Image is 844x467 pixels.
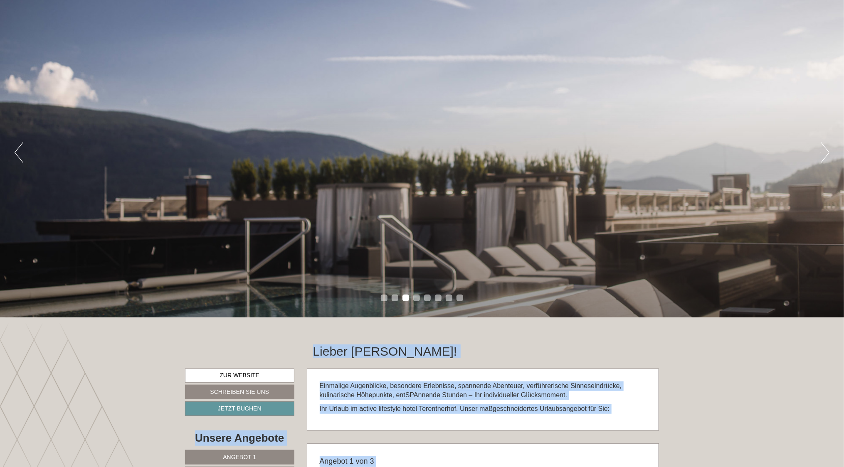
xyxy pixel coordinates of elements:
button: Next [821,142,829,163]
h1: Lieber [PERSON_NAME]! [313,344,457,358]
p: Ihr Urlaub im active lifestyle hotel Terentnerhof. Unser maßgeschneidertes Urlaubsangebot für Sie: [320,404,647,414]
span: Angebot 1 [223,454,256,460]
span: Angebot 1 von 3 [320,457,374,465]
a: Schreiben Sie uns [185,385,294,399]
p: Einmalige Augenblicke, besondere Erlebnisse, spannende Abenteuer, verführerische Sinneseindrücke,... [320,381,647,401]
button: Previous [15,142,23,163]
div: Unsere Angebote [185,430,294,446]
a: Zur Website [185,369,294,383]
a: Jetzt buchen [185,401,294,416]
